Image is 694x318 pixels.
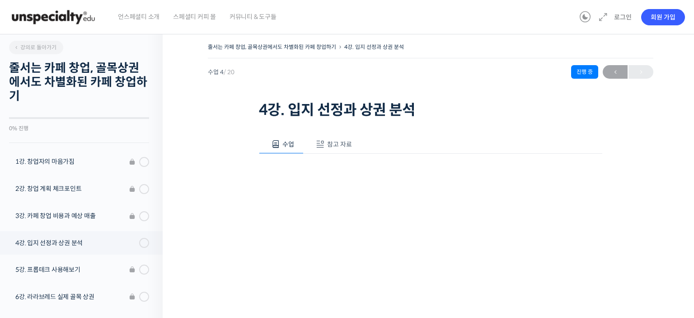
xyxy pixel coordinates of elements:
[641,9,685,25] a: 회원 가입
[208,69,234,75] span: 수업 4
[609,7,637,28] a: 로그인
[344,43,404,50] a: 4강. 입지 선정과 상권 분석
[259,101,602,119] h1: 4강. 입지 선정과 상권 분석
[282,140,294,148] span: 수업
[9,41,63,54] a: 강의로 돌아가기
[327,140,352,148] span: 참고 자료
[9,61,149,104] h2: 줄서는 카페 창업, 골목상권에서도 차별화된 카페 창업하기
[603,66,628,78] span: ←
[571,65,598,79] div: 진행 중
[15,238,136,248] div: 4강. 입지 선정과 상권 분석
[14,44,56,51] span: 강의로 돌아가기
[603,65,628,79] a: ←이전
[224,68,234,76] span: / 20
[208,43,336,50] a: 줄서는 카페 창업, 골목상권에서도 차별화된 카페 창업하기
[9,126,149,131] div: 0% 진행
